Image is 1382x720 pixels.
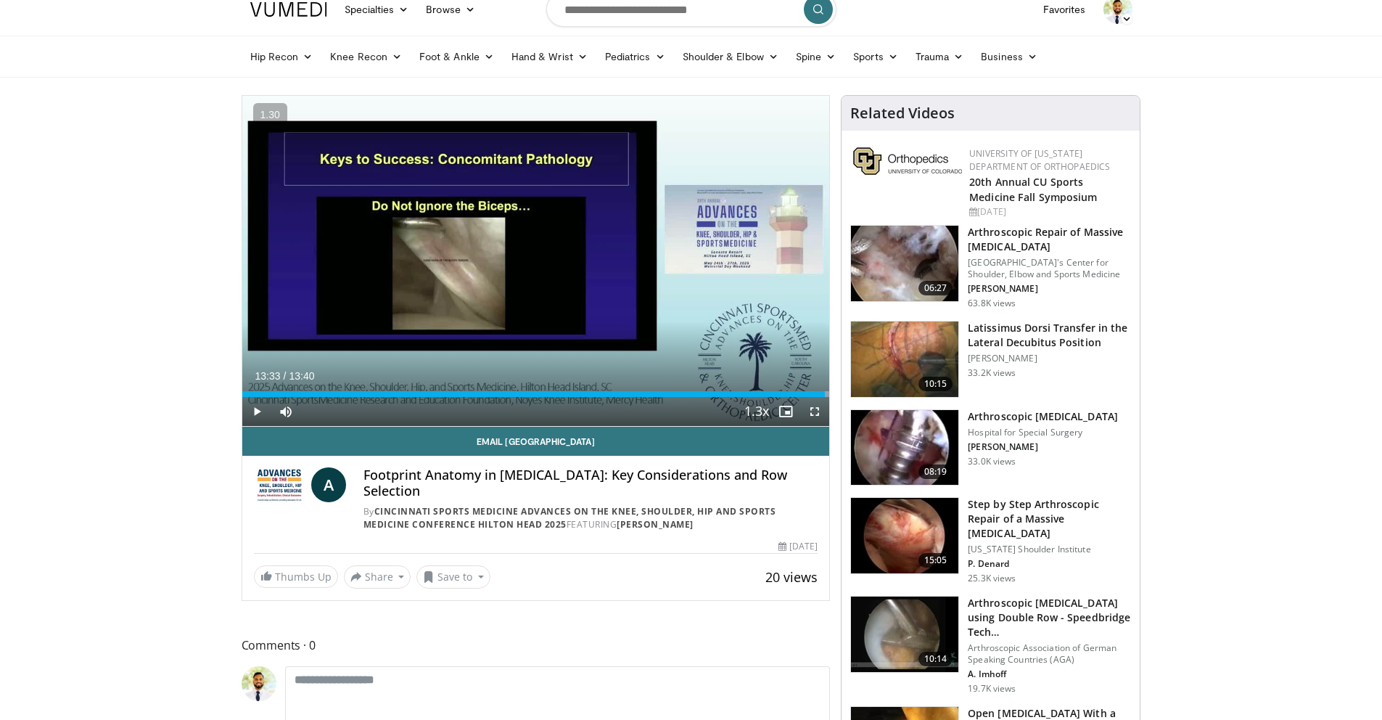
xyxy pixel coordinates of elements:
a: [PERSON_NAME] [617,518,694,531]
span: 08:19 [918,465,953,479]
h3: Arthroscopic [MEDICAL_DATA] using Double Row - Speedbridge Tech… [968,596,1131,639]
h3: Step by Step Arthroscopic Repair of a Massive [MEDICAL_DATA] [968,497,1131,541]
p: Hospital for Special Surgery [968,427,1118,438]
img: 355603a8-37da-49b6-856f-e00d7e9307d3.png.150x105_q85_autocrop_double_scale_upscale_version-0.2.png [853,147,962,175]
p: Arthroscopic Association of German Speaking Countries (AGA) [968,642,1131,666]
h3: Arthroscopic [MEDICAL_DATA] [968,409,1118,424]
a: 10:15 Latissimus Dorsi Transfer in the Lateral Decubitus Position [PERSON_NAME] 33.2K views [850,321,1131,398]
button: Enable picture-in-picture mode [771,397,800,426]
a: Spine [787,42,844,71]
a: 08:19 Arthroscopic [MEDICAL_DATA] Hospital for Special Surgery [PERSON_NAME] 33.0K views [850,409,1131,486]
span: 13:33 [255,370,281,382]
button: Share [344,565,411,589]
div: By FEATURING [363,505,818,531]
button: Fullscreen [800,397,829,426]
p: [PERSON_NAME] [968,283,1131,295]
img: 38501_0000_3.png.150x105_q85_crop-smart_upscale.jpg [851,322,958,397]
p: 25.3K views [968,573,1016,584]
a: Trauma [907,42,973,71]
div: Progress Bar [242,391,830,397]
h3: Arthroscopic Repair of Massive [MEDICAL_DATA] [968,225,1131,254]
span: 06:27 [918,281,953,295]
button: Play [242,397,271,426]
p: [GEOGRAPHIC_DATA]'s Center for Shoulder, Elbow and Sports Medicine [968,257,1131,280]
a: University of [US_STATE] Department of Orthopaedics [969,147,1110,173]
span: / [284,370,287,382]
a: 20th Annual CU Sports Medicine Fall Symposium [969,175,1097,204]
div: [DATE] [778,540,818,553]
p: 33.0K views [968,456,1016,467]
img: 281021_0002_1.png.150x105_q85_crop-smart_upscale.jpg [851,226,958,301]
span: 13:40 [289,370,314,382]
a: Cincinnati Sports Medicine Advances on the Knee, Shoulder, Hip and Sports Medicine Conference Hil... [363,505,776,531]
span: 20 views [765,568,818,586]
p: [PERSON_NAME] [968,353,1131,364]
a: Business [972,42,1046,71]
a: 10:14 Arthroscopic [MEDICAL_DATA] using Double Row - Speedbridge Tech… Arthroscopic Association o... [850,596,1131,695]
a: Thumbs Up [254,565,338,588]
button: Save to [416,565,490,589]
h4: Related Videos [850,105,955,122]
p: A. Imhoff [968,668,1131,680]
p: 19.7K views [968,683,1016,695]
span: 10:14 [918,652,953,666]
a: Hand & Wrist [503,42,596,71]
span: Comments 0 [242,636,831,655]
img: Avatar [242,666,276,701]
p: 63.8K views [968,298,1016,309]
img: 10051_3.png.150x105_q85_crop-smart_upscale.jpg [851,410,958,486]
p: [PERSON_NAME] [968,441,1118,453]
a: Shoulder & Elbow [674,42,787,71]
a: Foot & Ankle [411,42,503,71]
h4: Footprint Anatomy in [MEDICAL_DATA]: Key Considerations and Row Selection [363,467,818,499]
img: VuMedi Logo [250,2,327,17]
a: Email [GEOGRAPHIC_DATA] [242,427,830,456]
video-js: Video Player [242,96,830,427]
img: 289923_0003_1.png.150x105_q85_crop-smart_upscale.jpg [851,597,958,672]
a: 15:05 Step by Step Arthroscopic Repair of a Massive [MEDICAL_DATA] [US_STATE] Shoulder Institute ... [850,497,1131,584]
a: Sports [844,42,907,71]
button: Playback Rate [742,397,771,426]
div: [DATE] [969,205,1128,218]
button: Mute [271,397,300,426]
p: 33.2K views [968,367,1016,379]
a: 06:27 Arthroscopic Repair of Massive [MEDICAL_DATA] [GEOGRAPHIC_DATA]'s Center for Shoulder, Elbo... [850,225,1131,309]
img: Cincinnati Sports Medicine Advances on the Knee, Shoulder, Hip and Sports Medicine Conference Hil... [254,467,305,502]
img: 7cd5bdb9-3b5e-40f2-a8f4-702d57719c06.150x105_q85_crop-smart_upscale.jpg [851,498,958,573]
span: 10:15 [918,377,953,391]
a: Pediatrics [596,42,674,71]
a: Knee Recon [321,42,411,71]
p: [US_STATE] Shoulder Institute [968,544,1131,555]
a: A [311,467,346,502]
p: P. Denard [968,558,1131,570]
a: Hip Recon [242,42,322,71]
h3: Latissimus Dorsi Transfer in the Lateral Decubitus Position [968,321,1131,350]
span: 15:05 [918,553,953,568]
